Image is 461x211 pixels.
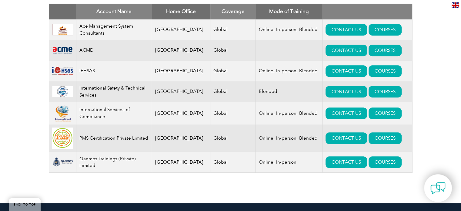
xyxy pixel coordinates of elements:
th: Account Name: activate to sort column descending [76,4,152,19]
a: BACK TO TOP [9,198,41,211]
td: Ace Management System Consultants [76,19,152,40]
th: : activate to sort column ascending [322,4,412,19]
a: COURSES [369,107,402,119]
td: [GEOGRAPHIC_DATA] [152,152,210,173]
img: contact-chat.png [430,181,446,196]
td: International Services of Compliance [76,102,152,125]
td: [GEOGRAPHIC_DATA] [152,102,210,125]
td: Global [210,19,256,40]
td: Global [210,61,256,81]
a: COURSES [369,24,402,36]
td: PMS Certification Private Limited [76,124,152,152]
a: CONTACT US [326,24,367,36]
img: 306afd3c-0a77-ee11-8179-000d3ae1ac14-logo.jpg [52,24,73,36]
td: International Safety & Technical Services [76,81,152,102]
a: COURSES [369,86,402,97]
td: IEHSAS [76,61,152,81]
img: 865840a4-dc40-ee11-bdf4-000d3ae1ac14-logo.jpg [52,128,73,149]
a: CONTACT US [326,86,367,97]
img: 6b4695af-5fa9-ee11-be37-00224893a058-logo.png [52,105,73,122]
td: [GEOGRAPHIC_DATA] [152,61,210,81]
td: Qanmos Trainings (Private) Limited [76,152,152,173]
td: [GEOGRAPHIC_DATA] [152,81,210,102]
img: en [452,2,459,8]
td: Global [210,40,256,61]
td: [GEOGRAPHIC_DATA] [152,124,210,152]
td: [GEOGRAPHIC_DATA] [152,40,210,61]
th: Coverage: activate to sort column ascending [210,4,256,19]
td: [GEOGRAPHIC_DATA] [152,19,210,40]
td: ACME [76,40,152,61]
th: Mode of Training: activate to sort column ascending [256,4,322,19]
img: aba66f9e-23f8-ef11-bae2-000d3ad176a3-logo.png [52,157,73,167]
td: Global [210,152,256,173]
td: Global [210,81,256,102]
a: COURSES [369,156,402,168]
td: Blended [256,81,322,102]
a: COURSES [369,65,402,77]
td: Global [210,102,256,125]
a: COURSES [369,45,402,56]
td: Online; In-person [256,152,322,173]
a: CONTACT US [326,132,367,144]
td: Online; In-person; Blended [256,19,322,40]
th: Home Office: activate to sort column ascending [152,4,210,19]
a: CONTACT US [326,107,367,119]
td: Online; In-person; Blended [256,124,322,152]
td: Global [210,124,256,152]
a: CONTACT US [326,156,367,168]
a: CONTACT US [326,45,367,56]
a: COURSES [369,132,402,144]
img: 0d58a1d0-3c89-ec11-8d20-0022481579a4-logo.png [52,86,73,97]
img: 0f03f964-e57c-ec11-8d20-002248158ec2-logo.png [52,46,73,55]
td: Online; In-person; Blended [256,102,322,125]
a: CONTACT US [326,65,367,77]
td: Online; In-person; Blended [256,61,322,81]
img: d1ae17d9-8e6d-ee11-9ae6-000d3ae1a86f-logo.png [52,65,73,77]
